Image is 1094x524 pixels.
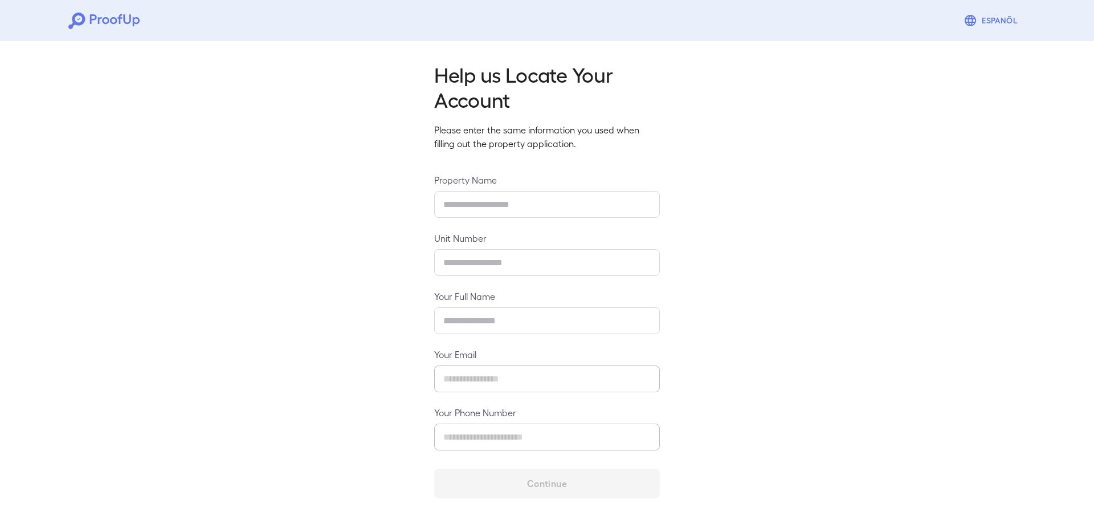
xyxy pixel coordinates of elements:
label: Your Phone Number [434,406,660,419]
button: Espanõl [959,9,1026,32]
p: Please enter the same information you used when filling out the property application. [434,123,660,151]
label: Property Name [434,173,660,186]
label: Unit Number [434,231,660,245]
label: Your Full Name [434,290,660,303]
h2: Help us Locate Your Account [434,62,660,112]
label: Your Email [434,348,660,361]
